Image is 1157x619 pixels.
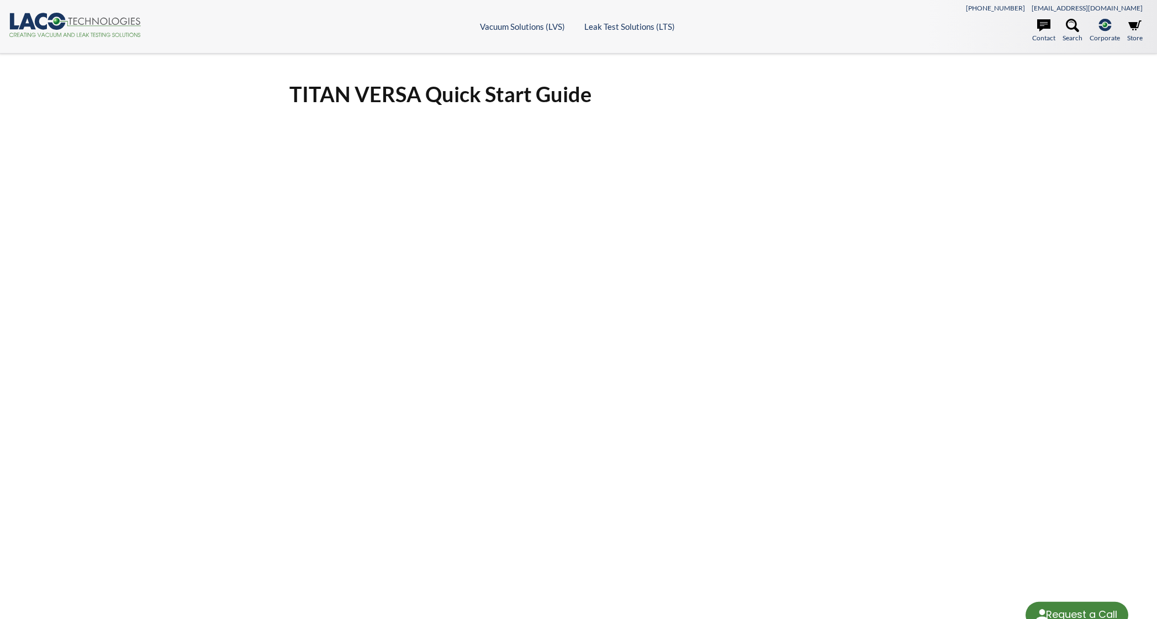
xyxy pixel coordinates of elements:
a: Leak Test Solutions (LTS) [584,22,675,31]
a: Contact [1032,19,1055,43]
span: Corporate [1090,33,1120,43]
a: [EMAIL_ADDRESS][DOMAIN_NAME] [1032,4,1143,12]
a: Search [1063,19,1082,43]
a: Vacuum Solutions (LVS) [480,22,565,31]
a: [PHONE_NUMBER] [966,4,1025,12]
h1: TITAN VERSA Quick Start Guide [289,81,868,108]
a: Store [1127,19,1143,43]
